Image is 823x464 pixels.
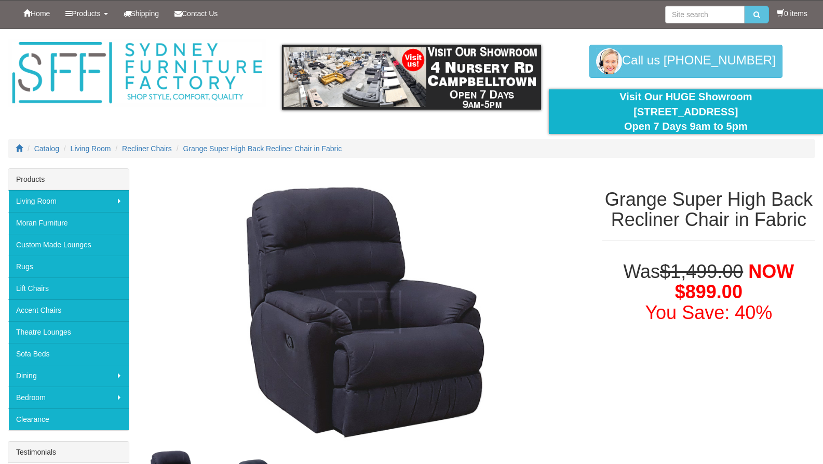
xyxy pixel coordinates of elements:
[16,1,58,26] a: Home
[8,234,129,256] a: Custom Made Lounges
[183,144,342,153] a: Grange Super High Back Recliner Chair in Fabric
[675,261,794,303] span: NOW $899.00
[34,144,59,153] a: Catalog
[71,144,111,153] a: Living Room
[8,408,129,430] a: Clearance
[182,9,218,18] span: Contact Us
[777,8,807,19] li: 0 items
[645,302,772,323] font: You Save: 40%
[122,144,172,153] a: Recliner Chairs
[167,1,225,26] a: Contact Us
[8,256,129,277] a: Rugs
[602,189,815,230] h1: Grange Super High Back Recliner Chair in Fabric
[8,299,129,321] a: Accent Chairs
[72,9,100,18] span: Products
[282,45,541,110] img: showroom.gif
[8,365,129,387] a: Dining
[31,9,50,18] span: Home
[8,169,129,190] div: Products
[8,212,129,234] a: Moran Furniture
[8,321,129,343] a: Theatre Lounges
[8,442,129,463] div: Testimonials
[557,89,815,134] div: Visit Our HUGE Showroom [STREET_ADDRESS] Open 7 Days 9am to 5pm
[660,261,743,282] del: $1,499.00
[58,1,115,26] a: Products
[116,1,167,26] a: Shipping
[602,261,815,323] h1: Was
[665,6,745,23] input: Site search
[8,190,129,212] a: Living Room
[8,277,129,299] a: Lift Chairs
[8,343,129,365] a: Sofa Beds
[8,39,266,107] img: Sydney Furniture Factory
[131,9,159,18] span: Shipping
[8,387,129,408] a: Bedroom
